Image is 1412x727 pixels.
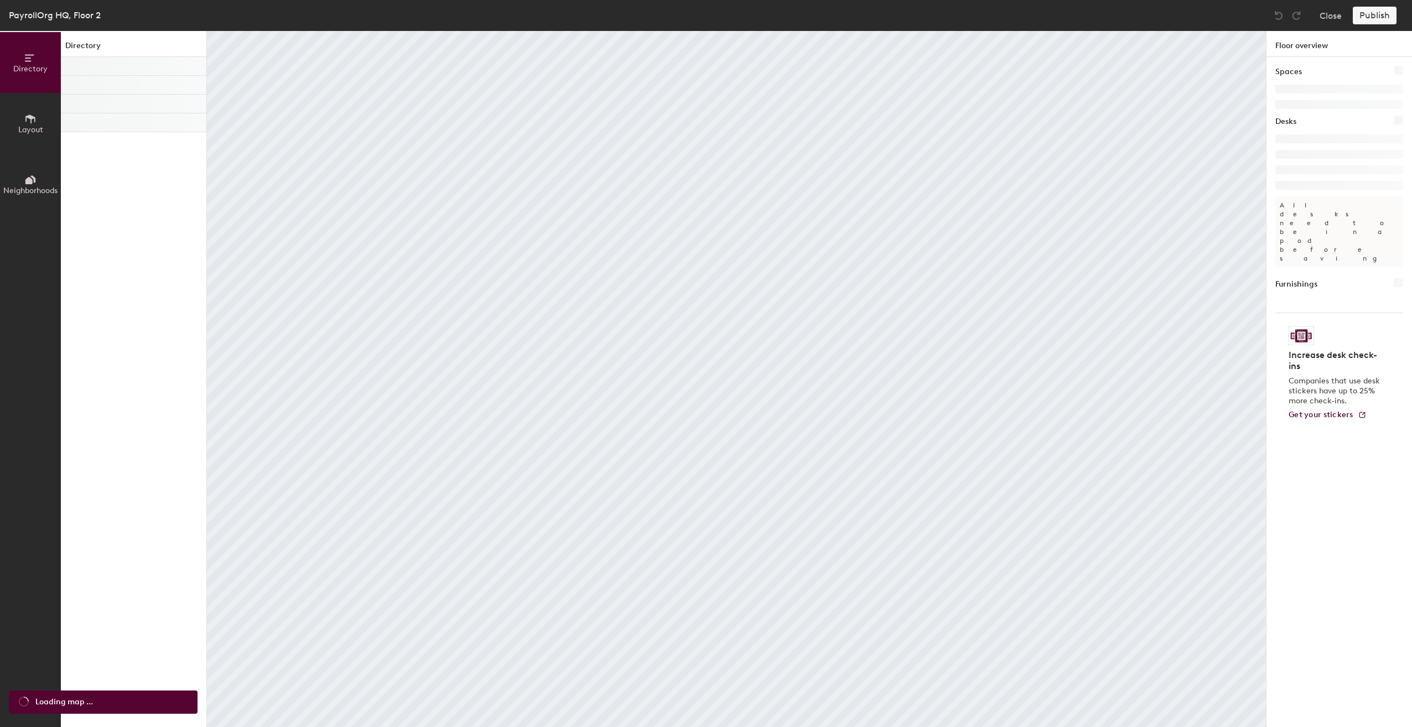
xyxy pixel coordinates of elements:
[1289,410,1353,419] span: Get your stickers
[61,40,206,57] h1: Directory
[13,64,48,74] span: Directory
[207,31,1266,727] canvas: Map
[9,8,101,22] div: PayrollOrg HQ, Floor 2
[1266,31,1412,57] h1: Floor overview
[1289,411,1367,420] a: Get your stickers
[1289,376,1383,406] p: Companies that use desk stickers have up to 25% more check-ins.
[1291,10,1302,21] img: Redo
[1289,326,1314,345] img: Sticker logo
[18,125,43,134] span: Layout
[1275,196,1403,267] p: All desks need to be in a pod before saving
[1320,7,1342,24] button: Close
[35,696,93,708] span: Loading map ...
[1273,10,1284,21] img: Undo
[1275,116,1296,128] h1: Desks
[1275,278,1317,290] h1: Furnishings
[1289,350,1383,372] h4: Increase desk check-ins
[3,186,58,195] span: Neighborhoods
[1275,66,1302,78] h1: Spaces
